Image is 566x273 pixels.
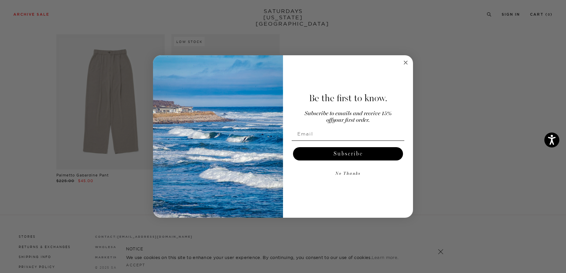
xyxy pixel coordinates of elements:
span: Subscribe to emails and receive 15% [305,111,392,117]
span: Be the first to know. [309,93,387,104]
button: Close dialog [402,59,410,67]
span: off [326,118,332,123]
span: your first order. [332,118,370,123]
img: 125c788d-000d-4f3e-b05a-1b92b2a23ec9.jpeg [153,55,283,218]
button: No Thanks [292,167,404,180]
input: Email [292,127,404,140]
button: Subscribe [293,147,403,160]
